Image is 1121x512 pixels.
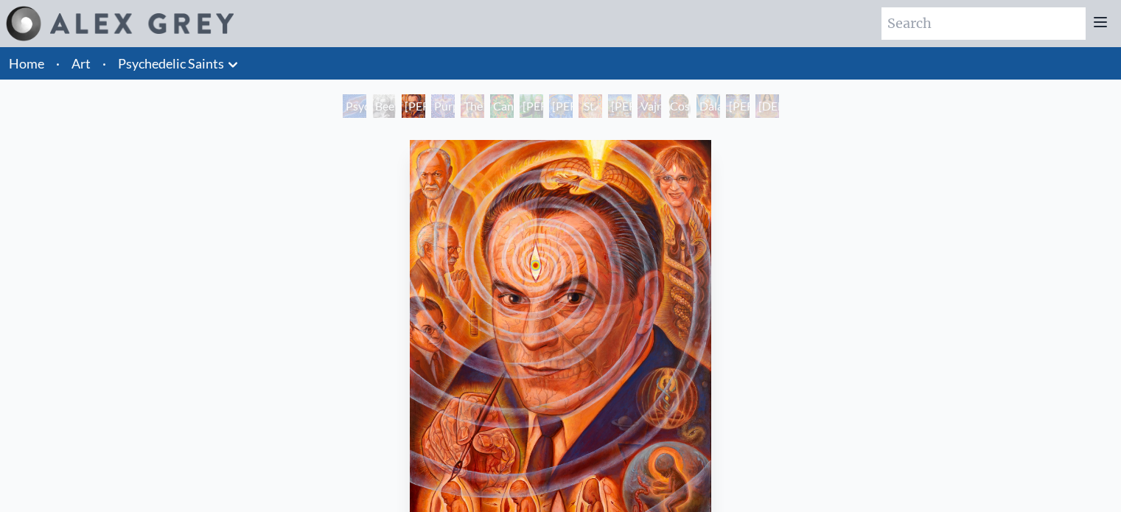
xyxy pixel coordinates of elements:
[667,94,691,118] div: Cosmic [DEMOGRAPHIC_DATA]
[638,94,661,118] div: Vajra Guru
[9,55,44,71] a: Home
[402,94,425,118] div: [PERSON_NAME] M.D., Cartographer of Consciousness
[490,94,514,118] div: Cannabacchus
[461,94,484,118] div: The Shulgins and their Alchemical Angels
[549,94,573,118] div: [PERSON_NAME] & the New Eleusis
[881,7,1086,40] input: Search
[755,94,779,118] div: [DEMOGRAPHIC_DATA]
[696,94,720,118] div: Dalai Lama
[431,94,455,118] div: Purple [DEMOGRAPHIC_DATA]
[118,53,224,74] a: Psychedelic Saints
[579,94,602,118] div: St. [PERSON_NAME] & The LSD Revelation Revolution
[372,94,396,118] div: Beethoven
[726,94,750,118] div: [PERSON_NAME]
[97,47,112,80] li: ·
[343,94,366,118] div: Psychedelic Healing
[608,94,632,118] div: [PERSON_NAME]
[50,47,66,80] li: ·
[71,53,91,74] a: Art
[520,94,543,118] div: [PERSON_NAME][US_STATE] - Hemp Farmer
